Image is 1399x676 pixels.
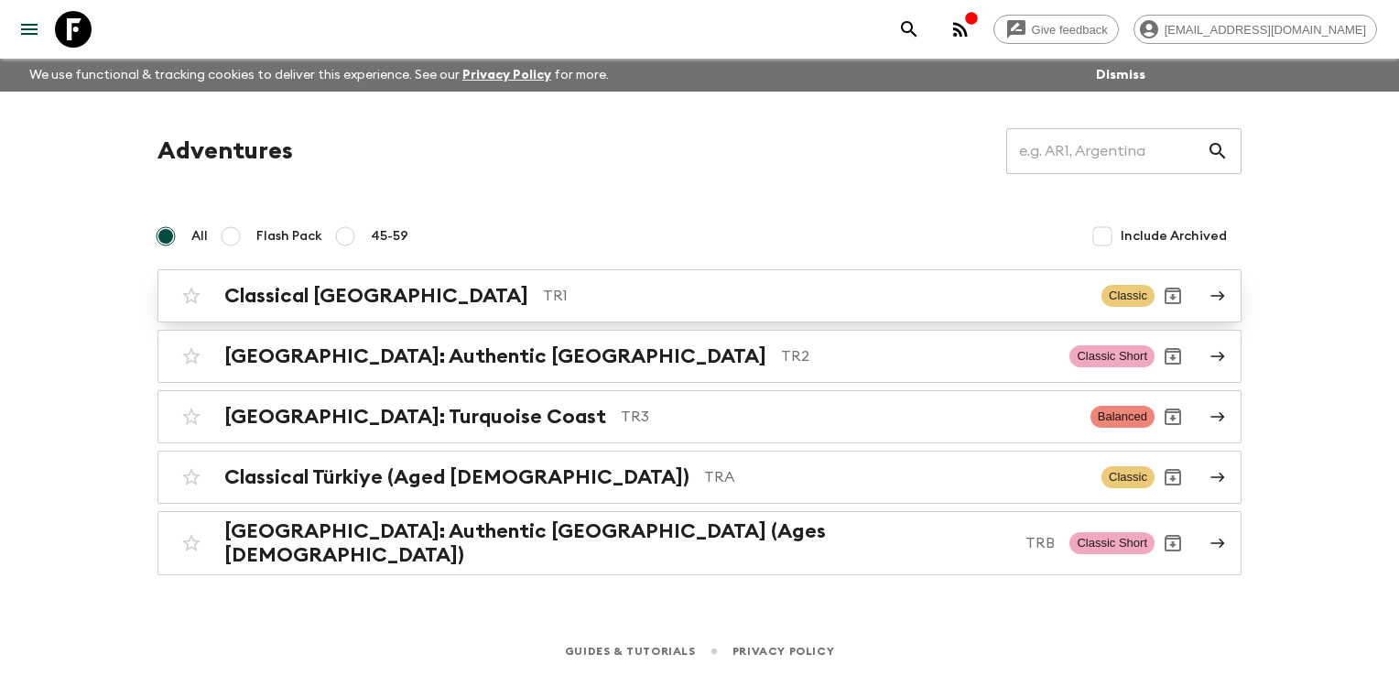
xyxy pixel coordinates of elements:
[1101,466,1155,488] span: Classic
[157,451,1242,504] a: Classical Türkiye (Aged [DEMOGRAPHIC_DATA])TRAClassicArchive
[157,133,293,169] h1: Adventures
[1155,398,1191,435] button: Archive
[1090,406,1155,428] span: Balanced
[157,269,1242,322] a: Classical [GEOGRAPHIC_DATA]TR1ClassicArchive
[224,344,766,368] h2: [GEOGRAPHIC_DATA]: Authentic [GEOGRAPHIC_DATA]
[781,345,1055,367] p: TR2
[543,285,1087,307] p: TR1
[1155,525,1191,562] button: Archive
[1069,532,1155,554] span: Classic Short
[732,641,834,661] a: Privacy Policy
[224,405,606,429] h2: [GEOGRAPHIC_DATA]: Turquoise Coast
[1091,62,1150,88] button: Dismiss
[224,284,528,308] h2: Classical [GEOGRAPHIC_DATA]
[1155,459,1191,496] button: Archive
[256,227,322,245] span: Flash Pack
[224,465,689,489] h2: Classical Türkiye (Aged [DEMOGRAPHIC_DATA])
[1069,345,1155,367] span: Classic Short
[565,641,696,661] a: Guides & Tutorials
[1101,285,1155,307] span: Classic
[462,69,551,82] a: Privacy Policy
[224,519,1011,567] h2: [GEOGRAPHIC_DATA]: Authentic [GEOGRAPHIC_DATA] (Ages [DEMOGRAPHIC_DATA])
[371,227,408,245] span: 45-59
[22,59,616,92] p: We use functional & tracking cookies to deliver this experience. See our for more.
[1121,227,1227,245] span: Include Archived
[1155,23,1376,37] span: [EMAIL_ADDRESS][DOMAIN_NAME]
[704,466,1087,488] p: TRA
[1155,338,1191,375] button: Archive
[891,11,927,48] button: search adventures
[157,330,1242,383] a: [GEOGRAPHIC_DATA]: Authentic [GEOGRAPHIC_DATA]TR2Classic ShortArchive
[11,11,48,48] button: menu
[1006,125,1207,177] input: e.g. AR1, Argentina
[1133,15,1377,44] div: [EMAIL_ADDRESS][DOMAIN_NAME]
[621,406,1076,428] p: TR3
[157,511,1242,575] a: [GEOGRAPHIC_DATA]: Authentic [GEOGRAPHIC_DATA] (Ages [DEMOGRAPHIC_DATA])TRBClassic ShortArchive
[157,390,1242,443] a: [GEOGRAPHIC_DATA]: Turquoise CoastTR3BalancedArchive
[993,15,1119,44] a: Give feedback
[191,227,208,245] span: All
[1155,278,1191,314] button: Archive
[1022,23,1118,37] span: Give feedback
[1025,532,1055,554] p: TRB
